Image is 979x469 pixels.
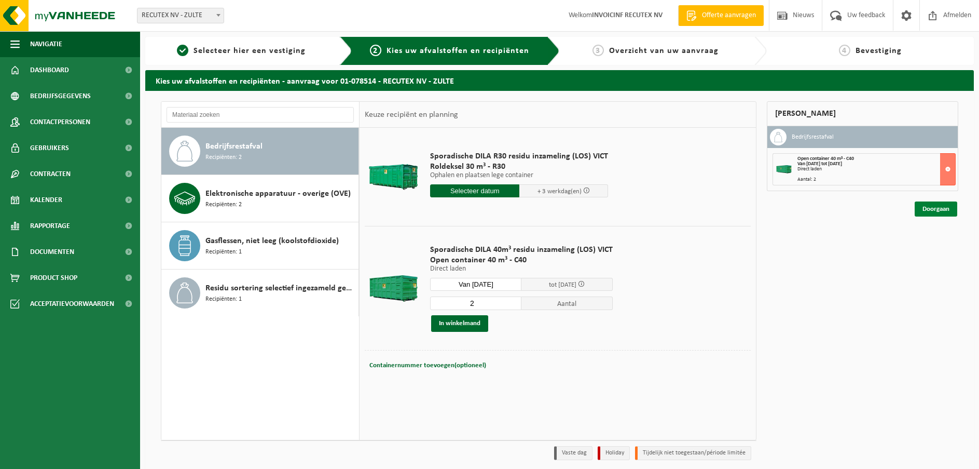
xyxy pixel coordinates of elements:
[430,265,613,273] p: Direct laden
[537,188,582,195] span: + 3 werkdag(en)
[635,446,751,460] li: Tijdelijk niet toegestaan/période limitée
[387,47,529,55] span: Kies uw afvalstoffen en recipiënten
[194,47,306,55] span: Selecteer hier een vestiging
[161,128,359,175] button: Bedrijfsrestafval Recipiënten: 2
[30,213,70,239] span: Rapportage
[177,45,188,56] span: 1
[678,5,764,26] a: Offerte aanvragen
[797,167,955,172] div: Direct laden
[430,184,519,197] input: Selecteer datum
[205,294,242,304] span: Recipiënten: 1
[797,161,842,167] strong: Van [DATE] tot [DATE]
[592,11,663,19] strong: INVOICINF RECUTEX NV
[205,282,356,294] span: Residu sortering selectief ingezameld gebruikt textiel (verlaagde heffing)
[30,109,90,135] span: Contactpersonen
[145,70,974,90] h2: Kies uw afvalstoffen en recipiënten - aanvraag voor 01-078514 - RECUTEX NV - ZULTE
[430,255,613,265] span: Open container 40 m³ - C40
[767,101,958,126] div: [PERSON_NAME]
[161,270,359,316] button: Residu sortering selectief ingezameld gebruikt textiel (verlaagde heffing) Recipiënten: 1
[699,10,759,21] span: Offerte aanvragen
[167,107,354,123] input: Materiaal zoeken
[137,8,224,23] span: RECUTEX NV - ZULTE
[549,282,576,288] span: tot [DATE]
[360,102,463,128] div: Keuze recipiënt en planning
[30,239,74,265] span: Documenten
[856,47,902,55] span: Bevestiging
[137,8,224,23] span: RECUTEX NV - ZULTE
[598,446,630,460] li: Holiday
[370,45,381,56] span: 2
[368,358,487,373] button: Containernummer toevoegen(optioneel)
[30,291,114,317] span: Acceptatievoorwaarden
[30,265,77,291] span: Product Shop
[30,57,69,83] span: Dashboard
[839,45,850,56] span: 4
[554,446,592,460] li: Vaste dag
[150,45,332,57] a: 1Selecteer hier een vestiging
[592,45,604,56] span: 3
[30,31,62,57] span: Navigatie
[161,222,359,270] button: Gasflessen, niet leeg (koolstofdioxide) Recipiënten: 1
[792,129,834,145] h3: Bedrijfsrestafval
[430,278,521,291] input: Selecteer datum
[430,151,608,162] span: Sporadische DILA R30 residu inzameling (LOS) VICT
[915,202,957,217] a: Doorgaan
[205,200,242,210] span: Recipiënten: 2
[431,315,488,332] button: In winkelmand
[430,162,608,172] span: Roldeksel 30 m³ - R30
[430,172,608,179] p: Ophalen en plaatsen lege container
[797,156,854,162] span: Open container 40 m³ - C40
[430,245,613,255] span: Sporadische DILA 40m³ residu inzameling (LOS) VICT
[205,235,339,247] span: Gasflessen, niet leeg (koolstofdioxide)
[30,187,62,213] span: Kalender
[609,47,719,55] span: Overzicht van uw aanvraag
[161,175,359,222] button: Elektronische apparatuur - overige (OVE) Recipiënten: 2
[205,153,242,163] span: Recipiënten: 2
[205,187,351,200] span: Elektronische apparatuur - overige (OVE)
[205,140,263,153] span: Bedrijfsrestafval
[521,297,613,310] span: Aantal
[369,362,486,369] span: Containernummer toevoegen(optioneel)
[797,177,955,182] div: Aantal: 2
[30,161,71,187] span: Contracten
[30,83,91,109] span: Bedrijfsgegevens
[30,135,69,161] span: Gebruikers
[205,247,242,257] span: Recipiënten: 1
